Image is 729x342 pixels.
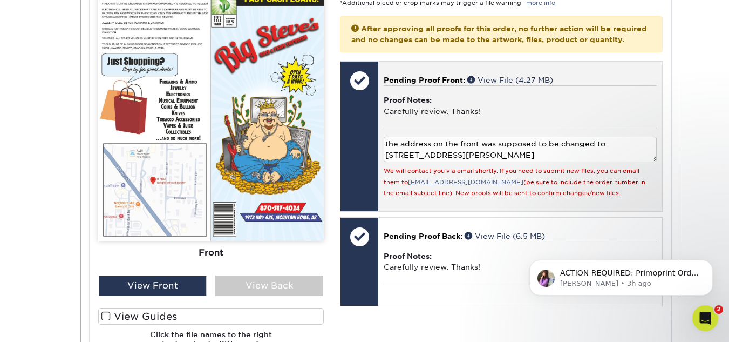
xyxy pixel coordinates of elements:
span: Pending Proof Front: [384,76,465,84]
iframe: Intercom notifications message [513,237,729,313]
label: View Guides [98,308,324,325]
div: Front [98,241,324,265]
div: View Front [99,276,207,296]
small: We will contact you via email shortly. If you need to submit new files, you can email them to (be... [384,167,645,197]
iframe: Google Customer Reviews [3,309,92,338]
strong: Proof Notes: [384,252,432,260]
div: Carefully review. Thanks! [384,242,656,284]
a: View File (4.27 MB) [467,76,553,84]
strong: After approving all proofs for this order, no further action will be required and no changes can ... [351,24,647,44]
span: Pending Proof Back: [384,232,462,240]
a: [EMAIL_ADDRESS][DOMAIN_NAME] [408,179,523,186]
a: View File (6.5 MB) [465,232,545,240]
span: 2 [714,305,723,314]
iframe: Intercom live chat [692,305,718,331]
div: View Back [215,276,323,296]
strong: Proof Notes: [384,96,432,104]
div: Carefully review. Thanks! [384,85,656,128]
